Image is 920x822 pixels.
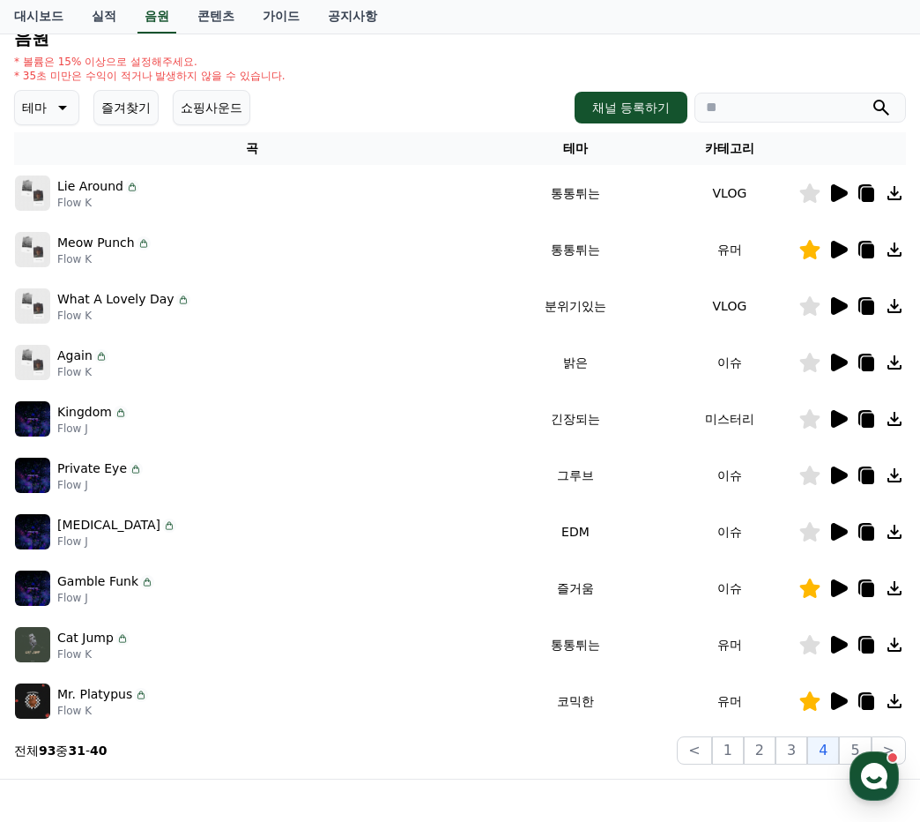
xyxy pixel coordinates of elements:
td: 통통튀는 [490,165,661,221]
span: 설정 [272,586,293,600]
td: 분위기있는 [490,278,661,334]
td: EDM [490,504,661,560]
button: 3 [775,736,807,765]
p: Flow J [57,422,128,436]
p: 테마 [22,95,47,120]
td: 즐거움 [490,560,661,616]
p: Flow K [57,196,139,210]
img: music [15,288,50,324]
p: Flow J [57,534,176,549]
img: music [15,458,50,493]
span: 대화 [161,587,182,601]
td: 밝은 [490,334,661,391]
p: Flow J [57,591,154,605]
p: Mr. Platypus [57,685,132,704]
strong: 40 [90,744,107,758]
button: 2 [744,736,775,765]
td: 이슈 [661,447,798,504]
p: Flow K [57,365,108,379]
a: 대화 [116,559,227,603]
img: music [15,571,50,606]
td: 통통튀는 [490,221,661,278]
th: 테마 [490,132,661,165]
img: music [15,627,50,662]
p: * 볼륨은 15% 이상으로 설정해주세요. [14,55,286,69]
p: Meow Punch [57,234,135,252]
td: 이슈 [661,334,798,391]
p: [MEDICAL_DATA] [57,516,160,534]
p: Lie Around [57,177,123,196]
td: 유머 [661,616,798,673]
strong: 93 [39,744,56,758]
p: Again [57,347,93,365]
button: < [677,736,711,765]
p: Flow K [57,704,148,718]
td: 이슈 [661,560,798,616]
td: 유머 [661,221,798,278]
a: 홈 [5,559,116,603]
button: 1 [712,736,744,765]
p: What A Lovely Day [57,290,174,309]
button: 즐겨찾기 [93,90,159,125]
span: 홈 [56,586,66,600]
p: Flow K [57,252,151,266]
td: 그루브 [490,447,661,504]
td: VLOG [661,278,798,334]
th: 카테고리 [661,132,798,165]
td: 미스터리 [661,391,798,447]
p: Flow K [57,647,130,661]
td: 유머 [661,673,798,729]
button: 5 [839,736,871,765]
img: music [15,514,50,549]
img: music [15,345,50,380]
button: 채널 등록하기 [575,92,687,123]
img: music [15,176,50,211]
td: 긴장되는 [490,391,661,447]
td: VLOG [661,165,798,221]
p: Private Eye [57,460,127,478]
p: Flow J [57,478,143,492]
td: 코믹한 [490,673,661,729]
img: music [15,401,50,437]
a: 설정 [227,559,338,603]
p: Gamble Funk [57,572,138,591]
button: > [872,736,906,765]
p: Cat Jump [57,629,114,647]
p: * 35초 미만은 수익이 적거나 발생하지 않을 수 있습니다. [14,69,286,83]
p: Flow K [57,309,190,323]
img: music [15,684,50,719]
button: 4 [807,736,839,765]
th: 곡 [14,132,490,165]
h4: 음원 [14,28,906,48]
button: 쇼핑사운드 [173,90,250,125]
button: 테마 [14,90,79,125]
td: 통통튀는 [490,616,661,673]
td: 이슈 [661,504,798,560]
img: music [15,232,50,267]
p: 전체 중 - [14,742,108,759]
p: Kingdom [57,403,112,422]
strong: 31 [68,744,85,758]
